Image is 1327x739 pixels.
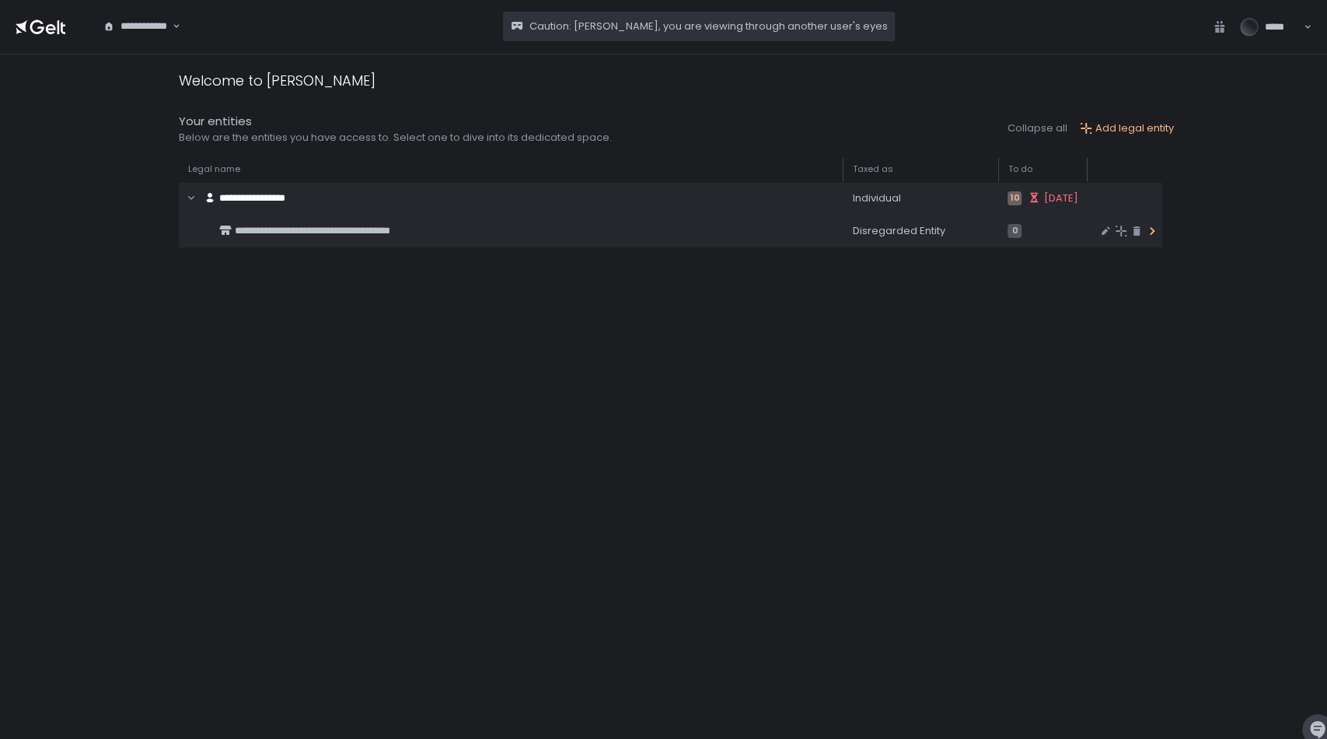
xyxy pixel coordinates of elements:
[852,224,989,238] div: Disregarded Entity
[103,33,171,49] input: Search for option
[1007,163,1032,175] span: To do
[179,113,612,131] div: Your entities
[188,163,240,175] span: Legal name
[1080,121,1174,135] button: Add legal entity
[179,131,612,145] div: Below are the entities you have access to. Select one to dive into its dedicated space.
[852,191,989,205] div: Individual
[1007,121,1067,135] button: Collapse all
[1007,224,1021,238] span: 0
[852,163,892,175] span: Taxed as
[93,11,180,43] div: Search for option
[529,19,887,33] span: Caution: [PERSON_NAME], you are viewing through another user's eyes
[1043,191,1077,205] span: [DATE]
[1007,191,1021,205] span: 10
[179,70,375,91] div: Welcome to [PERSON_NAME]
